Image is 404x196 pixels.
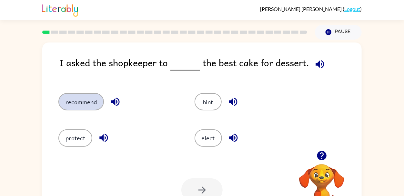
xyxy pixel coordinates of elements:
button: elect [195,129,222,147]
span: [PERSON_NAME] [PERSON_NAME] [260,6,343,12]
img: Literably [42,3,78,17]
button: hint [195,93,222,110]
button: recommend [58,93,104,110]
div: I asked the shopkeeper to the best cake for dessert. [59,55,362,80]
button: Pause [315,25,362,40]
a: Logout [344,6,360,12]
div: ( ) [260,6,362,12]
button: protect [58,129,92,147]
